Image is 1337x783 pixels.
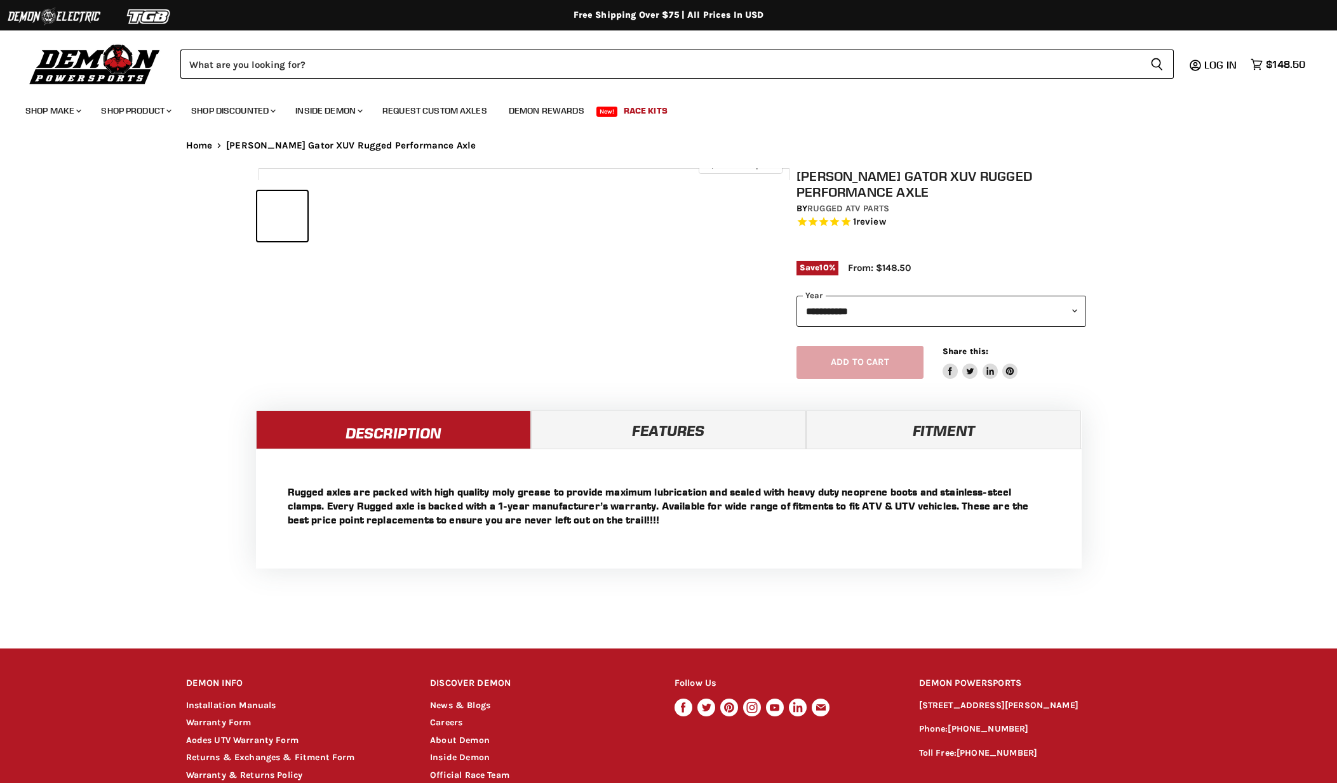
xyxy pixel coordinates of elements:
input: Search [180,49,1140,79]
span: review [856,216,886,228]
div: by [796,202,1086,216]
ul: Main menu [16,93,1302,124]
a: [PHONE_NUMBER] [957,747,1037,758]
a: Installation Manuals [186,700,276,711]
a: Race Kits [614,98,677,124]
a: Careers [430,717,462,728]
a: Home [186,140,213,151]
button: Search [1140,49,1174,79]
a: Official Race Team [430,770,509,780]
a: Description [256,411,531,449]
a: Features [531,411,806,449]
a: [PHONE_NUMBER] [948,723,1028,734]
span: 10 [819,263,828,272]
span: Save % [796,261,838,275]
p: [STREET_ADDRESS][PERSON_NAME] [919,699,1152,713]
span: Share this: [943,346,988,356]
form: Product [180,49,1174,79]
span: New! [596,107,618,117]
h2: DISCOVER DEMON [430,669,650,699]
a: Log in [1199,59,1244,70]
a: Demon Rewards [499,98,594,124]
a: Shop Product [91,98,179,124]
aside: Share this: [943,346,1018,379]
a: News & Blogs [430,700,490,711]
button: John Deere Gator XUV Rugged Performance Axle thumbnail [690,191,740,241]
p: Toll Free: [919,746,1152,761]
h2: DEMON POWERSPORTS [919,669,1152,699]
button: John Deere Gator XUV Rugged Performance Axle thumbnail [473,191,523,241]
span: From: $148.50 [848,262,911,273]
span: [PERSON_NAME] Gator XUV Rugged Performance Axle [226,140,476,151]
img: TGB Logo 2 [102,4,197,29]
select: year [796,296,1086,327]
a: Warranty Form [186,717,252,728]
nav: Breadcrumbs [161,140,1177,151]
p: Phone: [919,722,1152,737]
a: Shop Make [16,98,89,124]
p: Rugged axles are packed with high quality moly grease to provide maximum lubrication and sealed w... [288,485,1050,527]
span: 1 reviews [853,216,886,228]
a: Warranty & Returns Policy [186,770,303,780]
button: John Deere Gator XUV Rugged Performance Axle thumbnail [636,191,686,241]
button: John Deere Gator XUV Rugged Performance Axle thumbnail [527,191,577,241]
a: About Demon [430,735,490,746]
a: Inside Demon [430,752,490,763]
button: John Deere Gator XUV Rugged Performance Axle thumbnail [419,191,469,241]
img: Demon Powersports [25,41,165,86]
h1: [PERSON_NAME] Gator XUV Rugged Performance Axle [796,168,1086,200]
a: Request Custom Axles [373,98,497,124]
span: Rated 5.0 out of 5 stars 1 reviews [796,216,1086,229]
a: Aodes UTV Warranty Form [186,735,299,746]
span: Click to expand [705,160,776,169]
span: $148.50 [1266,58,1305,70]
a: Shop Discounted [182,98,283,124]
a: $148.50 [1244,55,1312,74]
button: John Deere Gator XUV Rugged Performance Axle thumbnail [311,191,361,241]
a: Inside Demon [286,98,370,124]
button: John Deere Gator XUV Rugged Performance Axle thumbnail [365,191,415,241]
h2: Follow Us [675,669,895,699]
h2: DEMON INFO [186,669,406,699]
img: Demon Electric Logo 2 [6,4,102,29]
a: Returns & Exchanges & Fitment Form [186,752,355,763]
div: Free Shipping Over $75 | All Prices In USD [161,10,1177,21]
button: John Deere Gator XUV Rugged Performance Axle thumbnail [581,191,631,241]
span: Log in [1204,58,1237,71]
a: Fitment [806,411,1081,449]
button: John Deere Gator XUV Rugged Performance Axle thumbnail [257,191,307,241]
button: John Deere Gator XUV Rugged Performance Axle thumbnail [257,245,307,295]
a: Rugged ATV Parts [807,203,889,214]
